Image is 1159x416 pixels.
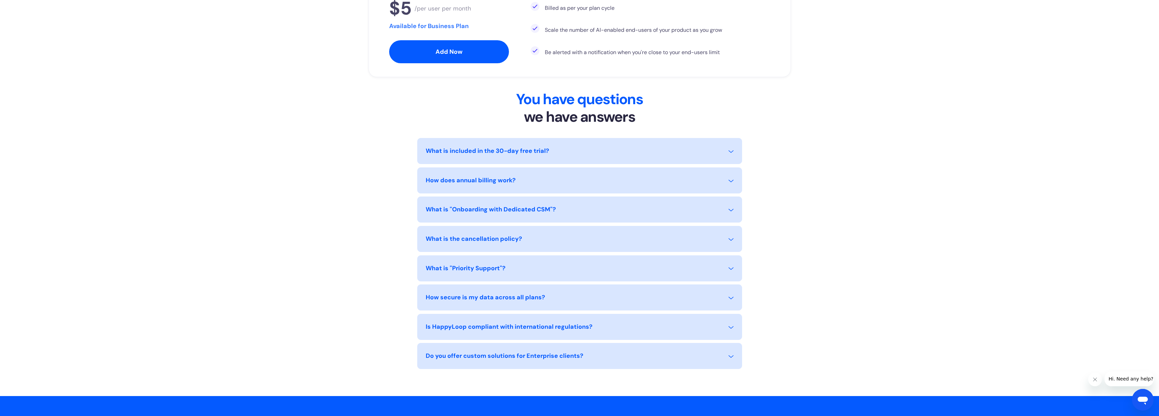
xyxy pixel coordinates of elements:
[545,4,615,11] span: Billed as per your plan cycle
[426,234,522,244] div: What is the cancellation policy?
[1132,389,1154,411] iframe: Button to launch messaging window
[426,205,556,214] div: What is "Onboarding with Dedicated CSM"?
[415,5,471,12] div: /per user per month
[524,107,635,126] span: we have answers
[426,264,506,273] div: What is "Priority Support"?
[426,351,583,361] div: Do you offer custom solutions for Enterprise clients?
[389,22,469,30] strong: Available for Business Plan
[1088,373,1102,386] iframe: Close message
[545,49,720,56] span: Be alerted with a notification when you're close to your end-users limit
[426,293,545,302] div: How secure is my data across all plans?
[545,26,722,33] span: Scale the number of AI-enabled end-users of your product as you grow
[426,146,549,156] div: What is included in the 30-day free trial?
[1105,371,1154,386] iframe: Message from company
[389,40,509,63] a: Add Now
[426,322,593,331] div: Is HappyLoop compliant with international regulations?
[426,176,516,185] div: How does annual billing work?
[417,91,742,126] h2: You have questions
